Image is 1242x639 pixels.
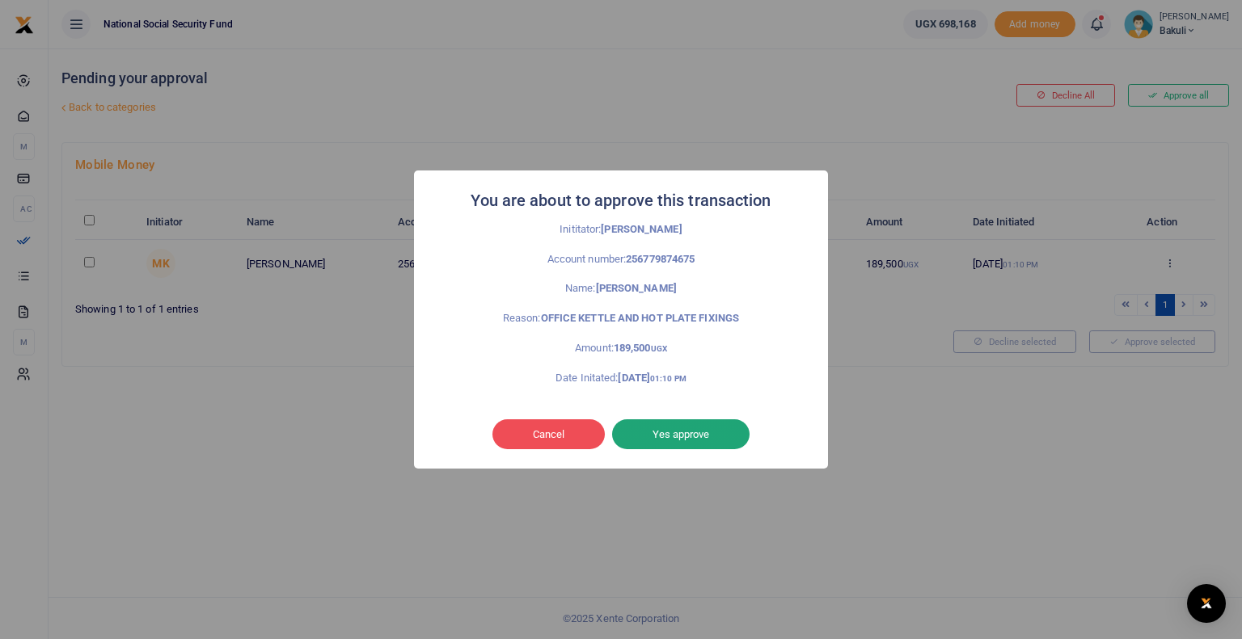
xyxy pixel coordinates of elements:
[651,344,667,353] small: UGX
[612,419,750,450] button: Yes approve
[614,342,667,354] strong: 189,500
[618,372,686,384] strong: [DATE]
[1187,584,1226,623] div: Open Intercom Messenger
[471,187,771,215] h2: You are about to approve this transaction
[541,312,740,324] strong: OFFICE KETTLE AND HOT PLATE FIXINGS
[626,253,695,265] strong: 256779874675
[596,282,677,294] strong: [PERSON_NAME]
[450,310,792,327] p: Reason:
[450,251,792,268] p: Account number:
[492,419,605,450] button: Cancel
[450,221,792,238] p: Inititator:
[650,374,686,383] small: 01:10 PM
[450,370,792,387] p: Date Initated:
[450,340,792,357] p: Amount:
[601,223,682,235] strong: [PERSON_NAME]
[450,280,792,297] p: Name:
